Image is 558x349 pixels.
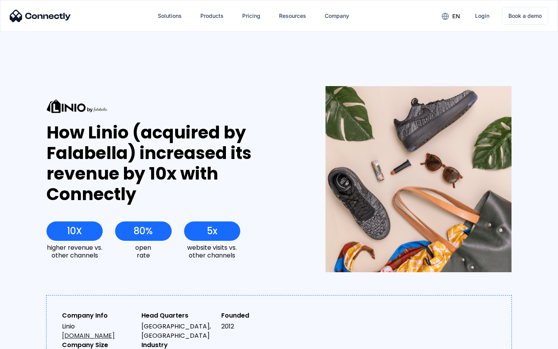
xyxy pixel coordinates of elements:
div: higher revenue vs. other channels [46,244,103,259]
a: Login [469,7,496,25]
div: Head Quarters [141,311,215,320]
a: [DOMAIN_NAME] [62,331,115,340]
a: Book a demo [502,7,548,25]
aside: Language selected: English [8,335,46,346]
div: 10X [67,226,82,237]
div: Resources [279,10,306,21]
div: website visits vs. other channels [184,244,240,259]
ul: Language list [15,335,46,346]
div: 2012 [221,322,294,331]
a: Pricing [236,7,267,25]
div: open rate [115,244,171,259]
div: Solutions [158,10,182,21]
div: How Linio (acquired by Falabella) increased its revenue by 10x with Connectly [46,123,297,204]
div: [GEOGRAPHIC_DATA], [GEOGRAPHIC_DATA] [141,322,215,340]
div: en [452,11,460,22]
div: 80% [134,226,153,237]
div: Company Info [62,311,135,320]
div: Linio [62,322,135,340]
div: Pricing [242,10,260,21]
div: 5x [207,226,217,237]
div: Company [325,10,349,21]
div: Login [475,10,489,21]
img: Connectly Logo [10,10,71,22]
div: Products [200,10,224,21]
div: Founded [221,311,294,320]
